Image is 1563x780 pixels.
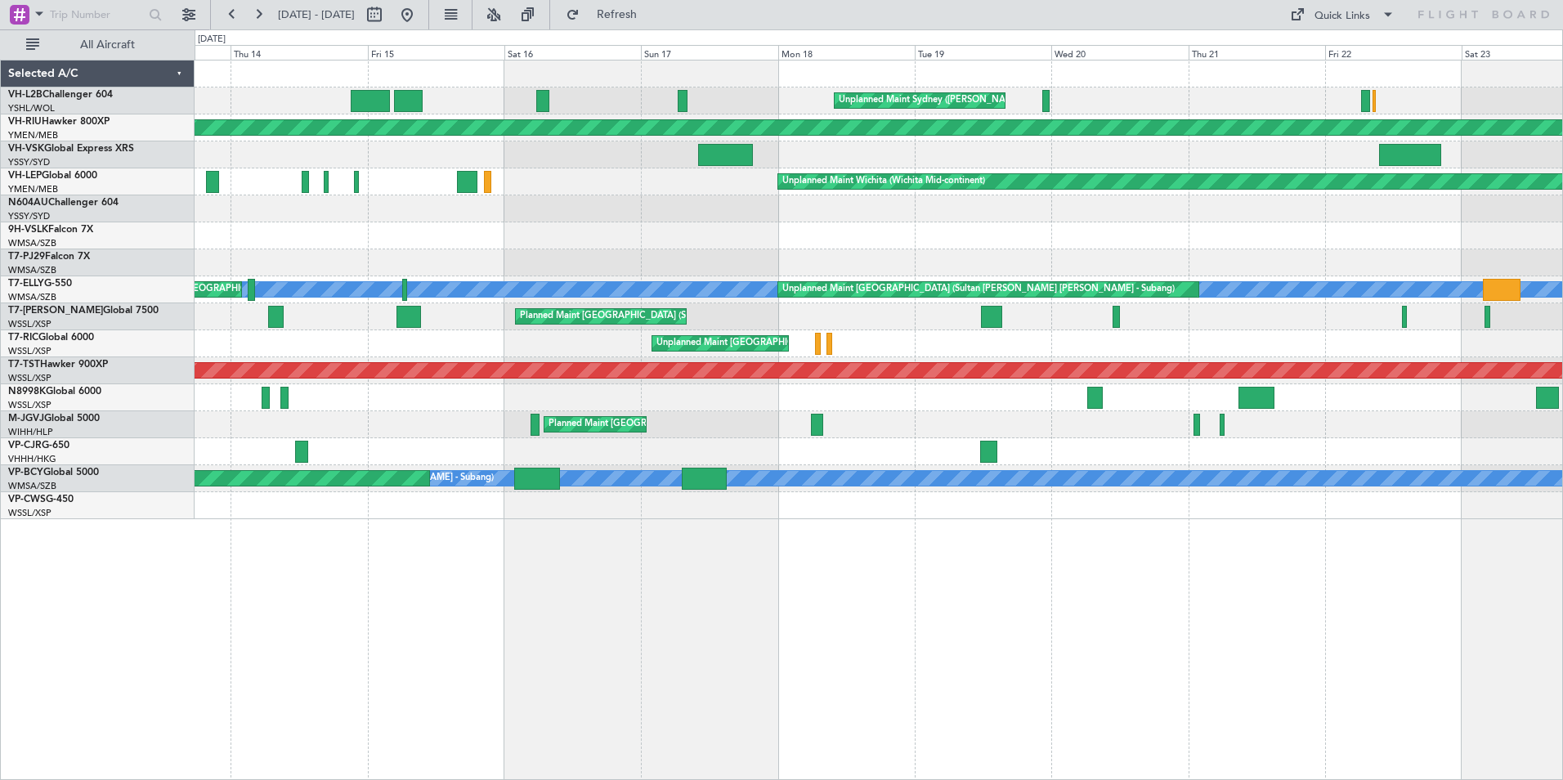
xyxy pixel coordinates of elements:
[520,304,712,329] div: Planned Maint [GEOGRAPHIC_DATA] (Seletar)
[583,9,652,20] span: Refresh
[8,306,159,316] a: T7-[PERSON_NAME]Global 7500
[8,387,46,397] span: N8998K
[8,345,52,357] a: WSSL/XSP
[8,333,38,343] span: T7-RIC
[8,495,46,504] span: VP-CWS
[8,156,50,168] a: YSSY/SYD
[8,507,52,519] a: WSSL/XSP
[8,129,58,141] a: YMEN/MEB
[368,45,504,60] div: Fri 15
[8,117,110,127] a: VH-RIUHawker 800XP
[1314,8,1370,25] div: Quick Links
[8,210,50,222] a: YSSY/SYD
[8,372,52,384] a: WSSL/XSP
[8,414,100,424] a: M-JGVJGlobal 5000
[8,144,134,154] a: VH-VSKGlobal Express XRS
[198,33,226,47] div: [DATE]
[8,225,48,235] span: 9H-VSLK
[504,45,641,60] div: Sat 16
[8,453,56,465] a: VHHH/HKG
[8,480,56,492] a: WMSA/SZB
[8,333,94,343] a: T7-RICGlobal 6000
[8,414,44,424] span: M-JGVJ
[8,318,52,330] a: WSSL/XSP
[50,2,144,27] input: Trip Number
[782,169,985,194] div: Unplanned Maint Wichita (Wichita Mid-continent)
[8,360,108,370] a: T7-TSTHawker 900XP
[43,39,172,51] span: All Aircraft
[8,198,48,208] span: N604AU
[8,279,72,289] a: T7-ELLYG-550
[8,102,55,114] a: YSHL/WOL
[8,144,44,154] span: VH-VSK
[8,183,58,195] a: YMEN/MEB
[8,360,40,370] span: T7-TST
[8,237,56,249] a: WMSA/SZB
[8,171,42,181] span: VH-LEP
[839,88,1040,113] div: Unplanned Maint Sydney ([PERSON_NAME] Intl)
[778,45,915,60] div: Mon 18
[915,45,1051,60] div: Tue 19
[8,399,52,411] a: WSSL/XSP
[558,2,656,28] button: Refresh
[8,441,69,451] a: VP-CJRG-650
[549,412,741,437] div: Planned Maint [GEOGRAPHIC_DATA] (Seletar)
[8,468,99,477] a: VP-BCYGlobal 5000
[8,264,56,276] a: WMSA/SZB
[641,45,777,60] div: Sun 17
[8,495,74,504] a: VP-CWSG-450
[231,45,367,60] div: Thu 14
[1325,45,1462,60] div: Fri 22
[8,198,119,208] a: N604AUChallenger 604
[8,468,43,477] span: VP-BCY
[8,225,93,235] a: 9H-VSLKFalcon 7X
[8,279,44,289] span: T7-ELLY
[8,426,53,438] a: WIHH/HLP
[1282,2,1403,28] button: Quick Links
[8,252,90,262] a: T7-PJ29Falcon 7X
[8,387,101,397] a: N8998KGlobal 6000
[8,90,113,100] a: VH-L2BChallenger 604
[782,277,1175,302] div: Unplanned Maint [GEOGRAPHIC_DATA] (Sultan [PERSON_NAME] [PERSON_NAME] - Subang)
[8,117,42,127] span: VH-RIU
[1051,45,1188,60] div: Wed 20
[8,252,45,262] span: T7-PJ29
[278,7,355,22] span: [DATE] - [DATE]
[8,90,43,100] span: VH-L2B
[8,291,56,303] a: WMSA/SZB
[1189,45,1325,60] div: Thu 21
[8,171,97,181] a: VH-LEPGlobal 6000
[656,331,860,356] div: Unplanned Maint [GEOGRAPHIC_DATA] (Seletar)
[8,306,103,316] span: T7-[PERSON_NAME]
[8,441,42,451] span: VP-CJR
[18,32,177,58] button: All Aircraft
